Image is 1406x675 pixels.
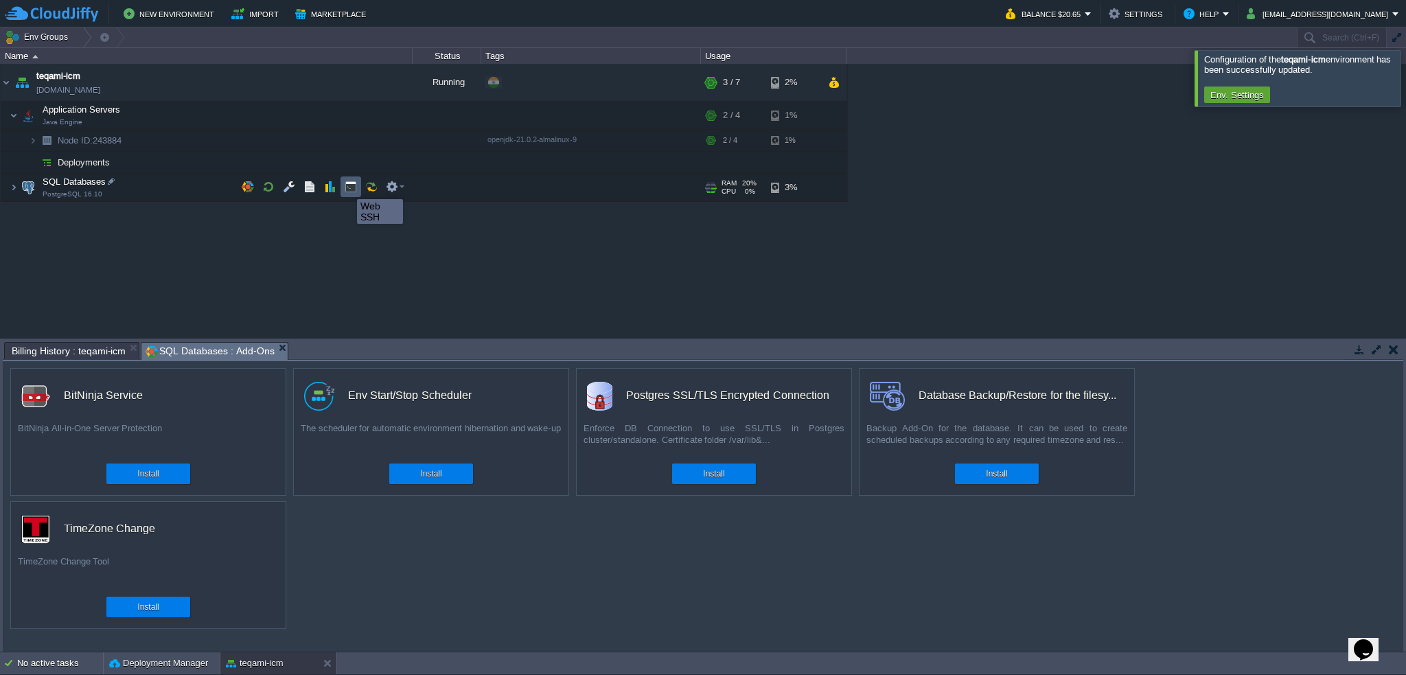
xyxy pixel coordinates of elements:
img: AMDAwAAAACH5BAEAAAAALAAAAAABAAEAAAICRAEAOw== [37,130,56,151]
img: CloudJiffy [5,5,98,23]
span: Billing History : teqami-icm [12,343,126,359]
div: The scheduler for automatic environment hibernation and wake-up [294,422,568,457]
button: [EMAIL_ADDRESS][DOMAIN_NAME] [1247,5,1392,22]
div: TimeZone Change Tool [11,556,286,590]
button: Import [231,5,283,22]
button: Install [137,600,159,614]
img: logo.png [21,382,50,411]
div: Name [1,48,412,64]
img: AMDAwAAAACH5BAEAAAAALAAAAAABAAEAAAICRAEAOw== [19,174,38,201]
div: Running [413,64,481,101]
div: Database Backup/Restore for the filesystem and the databases [919,381,1117,410]
span: 243884 [56,135,124,146]
div: Status [413,48,481,64]
span: 20% [742,179,757,187]
button: teqami-icm [226,656,284,670]
iframe: chat widget [1348,620,1392,661]
span: Node ID: [58,135,93,146]
div: 2% [771,64,816,101]
div: 1% [771,102,816,129]
button: Balance $20.65 [1006,5,1085,22]
div: Env Start/Stop Scheduler [348,381,472,410]
div: Usage [702,48,846,64]
button: Deployment Manager [109,656,208,670]
a: [DOMAIN_NAME] [36,83,100,97]
div: 2 / 4 [723,102,740,129]
span: Configuration of the environment has been successfully updated. [1204,54,1391,75]
div: 3 / 7 [723,64,740,101]
a: Node ID:243884 [56,135,124,146]
span: openjdk-21.0.2-almalinux-9 [487,135,577,144]
a: SQL DatabasesPostgreSQL 16.10 [41,176,108,187]
img: AMDAwAAAACH5BAEAAAAALAAAAAABAAEAAAICRAEAOw== [32,55,38,58]
span: Java Engine [43,118,82,126]
img: AMDAwAAAACH5BAEAAAAALAAAAAABAAEAAAICRAEAOw== [12,64,32,101]
a: teqami-icm [36,69,80,83]
button: Env. Settings [1206,89,1268,101]
a: Deployments [56,157,112,168]
button: Marketplace [295,5,370,22]
button: Install [137,467,159,481]
img: AMDAwAAAACH5BAEAAAAALAAAAAABAAEAAAICRAEAOw== [37,152,56,173]
img: AMDAwAAAACH5BAEAAAAALAAAAAABAAEAAAICRAEAOw== [10,174,18,201]
span: CPU [722,187,736,196]
img: postgres-ssl-logo.svg [587,382,612,411]
span: 0% [741,187,755,196]
button: Install [703,467,724,481]
img: AMDAwAAAACH5BAEAAAAALAAAAAABAAEAAAICRAEAOw== [10,102,18,129]
img: AMDAwAAAACH5BAEAAAAALAAAAAABAAEAAAICRAEAOw== [29,130,37,151]
span: Application Servers [41,104,122,115]
a: Application ServersJava Engine [41,104,122,115]
span: RAM [722,179,737,187]
span: SQL Databases [41,176,108,187]
img: AMDAwAAAACH5BAEAAAAALAAAAAABAAEAAAICRAEAOw== [19,102,38,129]
div: No active tasks [17,652,103,674]
span: PostgreSQL 16.10 [43,190,102,198]
div: 1% [771,130,816,151]
img: AMDAwAAAACH5BAEAAAAALAAAAAABAAEAAAICRAEAOw== [1,64,12,101]
div: BitNinja All-in-One Server Protection [11,422,286,457]
span: SQL Databases : Add-Ons [146,343,274,360]
button: Install [420,467,441,481]
button: Settings [1109,5,1166,22]
div: Backup Add-On for the database. It can be used to create scheduled backups according to any requi... [860,422,1134,457]
button: Install [986,467,1007,481]
div: Postgres SSL/TLS Encrypted Connection [626,381,829,410]
div: Tags [482,48,700,64]
img: AMDAwAAAACH5BAEAAAAALAAAAAABAAEAAAICRAEAOw== [29,152,37,173]
b: teqami-icm [1281,54,1325,65]
div: Enforce DB Connection to use SSL/TLS in Postgres cluster/standalone. Certificate folder /var/lib&... [577,422,851,457]
div: 3% [771,174,816,201]
button: Env Groups [5,27,73,47]
button: Help [1184,5,1223,22]
div: Web SSH [360,201,400,222]
div: 2 / 4 [723,130,737,151]
button: New Environment [124,5,218,22]
img: logo.png [304,382,334,411]
img: timezone-logo.png [21,515,50,544]
div: TimeZone Change [64,514,155,543]
img: backup-logo.png [870,382,905,411]
div: BitNinja Service [64,381,143,410]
